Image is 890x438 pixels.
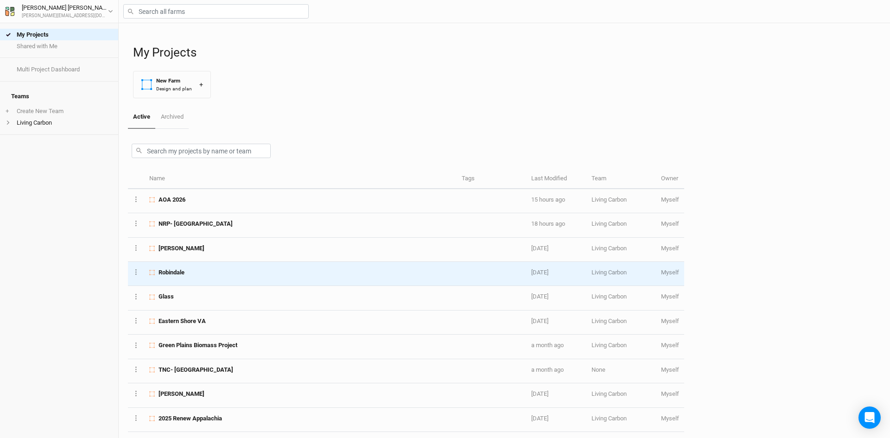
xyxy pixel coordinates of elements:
a: Archived [155,106,188,128]
span: Aug 26, 2025 9:06 AM [531,317,548,324]
span: andy@livingcarbon.com [661,317,679,324]
th: Name [144,169,457,189]
th: Owner [656,169,684,189]
td: Living Carbon [586,408,656,432]
span: Robindale [159,268,184,277]
span: 2025 Renew Appalachia [159,414,222,423]
span: Jul 23, 2025 3:55 PM [531,390,548,397]
td: None [586,359,656,383]
span: + [6,108,9,115]
div: + [199,80,203,89]
span: Sep 8, 2025 2:07 PM [531,293,548,300]
th: Team [586,169,656,189]
input: Search my projects by name or team [132,144,271,158]
span: Phillips [159,244,204,253]
span: andy@livingcarbon.com [661,293,679,300]
span: andy@livingcarbon.com [661,269,679,276]
div: [PERSON_NAME] [PERSON_NAME] [22,3,108,13]
td: Living Carbon [586,383,656,407]
div: [PERSON_NAME][EMAIL_ADDRESS][DOMAIN_NAME] [22,13,108,19]
span: Green Plains Biomass Project [159,341,237,349]
button: [PERSON_NAME] [PERSON_NAME][PERSON_NAME][EMAIL_ADDRESS][DOMAIN_NAME] [5,3,114,19]
span: andy@livingcarbon.com [661,220,679,227]
span: andy@livingcarbon.com [661,342,679,349]
td: Living Carbon [586,189,656,213]
span: andy@livingcarbon.com [661,245,679,252]
h4: Teams [6,87,113,106]
span: AOA 2026 [159,196,185,204]
span: Aug 22, 2025 8:26 AM [531,342,564,349]
span: andy@livingcarbon.com [661,390,679,397]
td: Living Carbon [586,262,656,286]
span: Eastern Shore VA [159,317,206,325]
span: Sep 17, 2025 3:39 PM [531,220,565,227]
span: Sep 16, 2025 10:23 AM [531,269,548,276]
span: NRP- Phase 2 Colony Bay [159,220,233,228]
span: Sep 17, 2025 6:42 PM [531,196,565,203]
div: Design and plan [156,85,192,92]
td: Living Carbon [586,213,656,237]
span: Sep 16, 2025 11:51 AM [531,245,548,252]
td: Living Carbon [586,335,656,359]
td: Living Carbon [586,238,656,262]
div: New Farm [156,77,192,85]
a: Active [128,106,155,129]
span: Jul 23, 2025 3:49 PM [531,415,548,422]
span: Aug 19, 2025 10:45 AM [531,366,564,373]
span: andy@livingcarbon.com [661,196,679,203]
input: Search all farms [123,4,309,19]
span: Glass [159,292,174,301]
span: andy@livingcarbon.com [661,366,679,373]
div: Open Intercom Messenger [858,406,881,429]
button: New FarmDesign and plan+ [133,71,211,98]
td: Living Carbon [586,286,656,310]
h1: My Projects [133,45,881,60]
span: Wisniewski [159,390,204,398]
span: TNC- VA [159,366,233,374]
td: Living Carbon [586,311,656,335]
span: andy@livingcarbon.com [661,415,679,422]
th: Tags [457,169,526,189]
th: Last Modified [526,169,586,189]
